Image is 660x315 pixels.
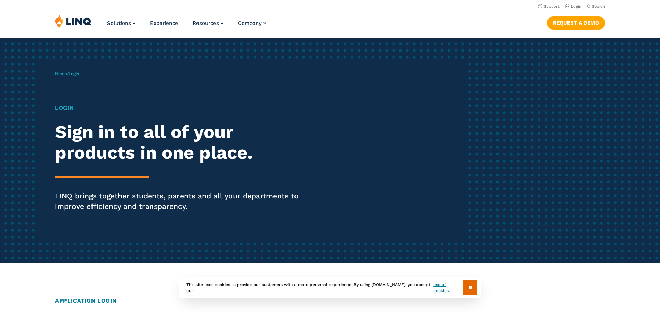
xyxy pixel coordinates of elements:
[565,4,581,9] a: Login
[193,20,219,26] span: Resources
[547,16,605,30] a: Request a Demo
[55,191,309,212] p: LINQ brings together students, parents and all your departments to improve efficiency and transpa...
[55,122,309,163] h2: Sign in to all of your products in one place.
[587,4,605,9] button: Open Search Bar
[107,15,266,37] nav: Primary Navigation
[55,71,79,76] span: /
[55,15,92,28] img: LINQ | K‑12 Software
[238,20,262,26] span: Company
[179,277,481,298] div: This site uses cookies to provide our customers with a more personal experience. By using [DOMAIN...
[55,71,67,76] a: Home
[107,20,131,26] span: Solutions
[547,15,605,30] nav: Button Navigation
[150,20,178,26] a: Experience
[433,281,463,294] a: use of cookies.
[107,20,135,26] a: Solutions
[69,71,79,76] span: Login
[538,4,560,9] a: Support
[238,20,266,26] a: Company
[193,20,223,26] a: Resources
[55,104,309,112] h1: Login
[592,4,605,9] span: Search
